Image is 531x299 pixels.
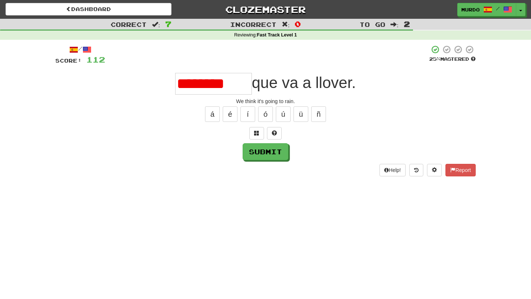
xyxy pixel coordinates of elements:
[276,106,291,122] button: ú
[409,164,423,176] button: Round history (alt+y)
[457,3,516,16] a: murdo /
[240,106,255,122] button: í
[311,106,326,122] button: ñ
[152,21,160,28] span: :
[252,74,356,91] span: que va a llover.
[429,56,440,62] span: 25 %
[379,164,406,176] button: Help!
[445,164,476,176] button: Report
[183,3,348,16] a: Clozemaster
[55,57,82,64] span: Score:
[230,21,277,28] span: Incorrect
[282,21,290,28] span: :
[55,98,476,105] div: We think it's going to rain.
[55,45,105,54] div: /
[295,20,301,28] span: 0
[223,106,237,122] button: é
[165,20,171,28] span: 7
[360,21,385,28] span: To go
[461,6,480,13] span: murdo
[249,127,264,140] button: Switch sentence to multiple choice alt+p
[205,106,220,122] button: á
[404,20,410,28] span: 2
[391,21,399,28] span: :
[243,143,288,160] button: Submit
[257,32,297,38] strong: Fast Track Level 1
[294,106,308,122] button: ü
[86,55,105,64] span: 112
[6,3,171,15] a: Dashboard
[267,127,282,140] button: Single letter hint - you only get 1 per sentence and score half the points! alt+h
[496,6,500,11] span: /
[258,106,273,122] button: ó
[111,21,147,28] span: Correct
[429,56,476,63] div: Mastered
